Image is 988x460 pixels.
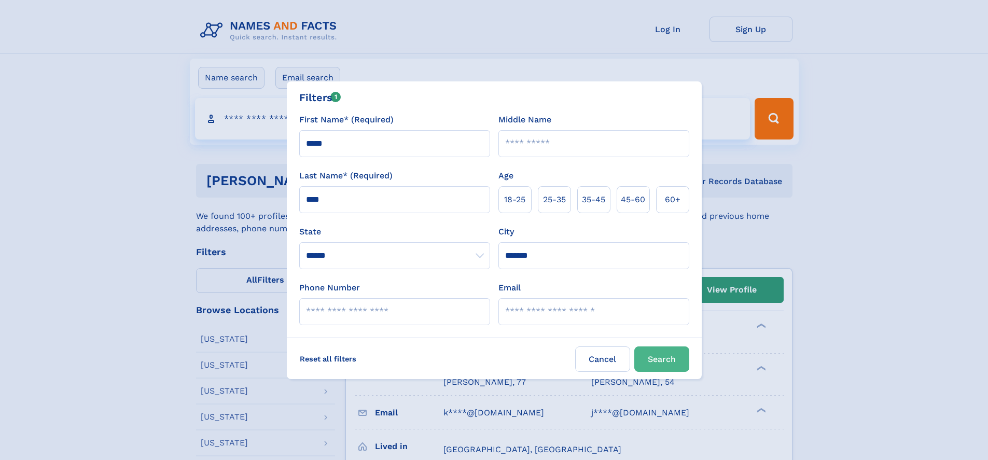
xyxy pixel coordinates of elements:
[299,90,341,105] div: Filters
[504,193,525,206] span: 18‑25
[543,193,566,206] span: 25‑35
[621,193,645,206] span: 45‑60
[575,346,630,372] label: Cancel
[665,193,680,206] span: 60+
[634,346,689,372] button: Search
[498,282,521,294] label: Email
[498,170,513,182] label: Age
[299,114,394,126] label: First Name* (Required)
[498,114,551,126] label: Middle Name
[498,226,514,238] label: City
[299,226,490,238] label: State
[299,282,360,294] label: Phone Number
[582,193,605,206] span: 35‑45
[293,346,363,371] label: Reset all filters
[299,170,393,182] label: Last Name* (Required)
